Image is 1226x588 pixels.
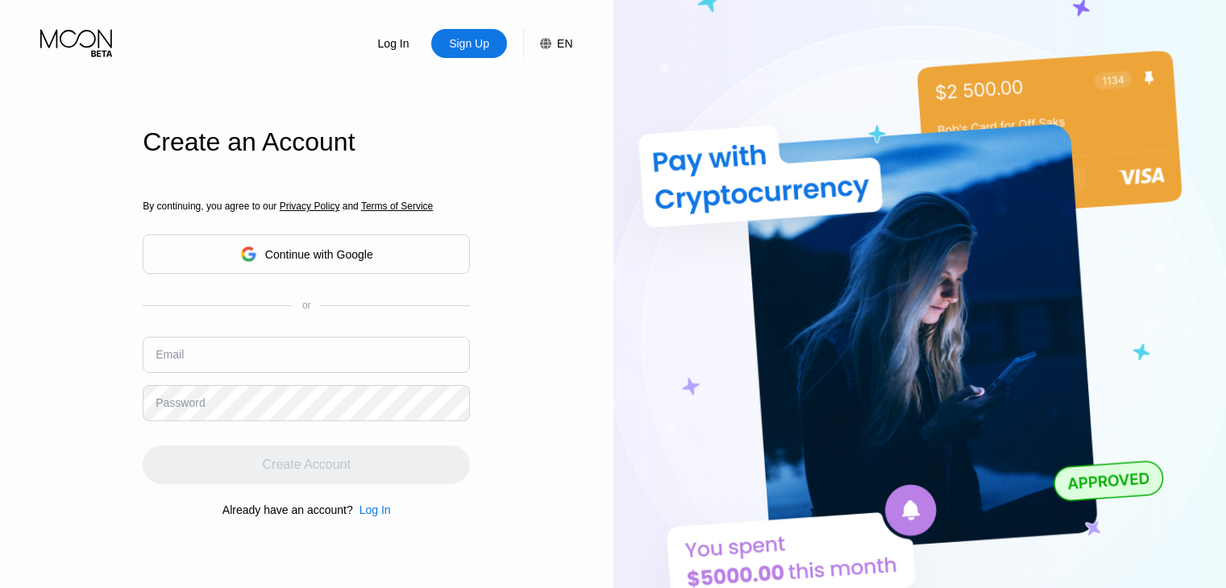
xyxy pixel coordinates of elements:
div: Sign Up [431,29,507,58]
span: Privacy Policy [280,201,340,212]
div: Password [156,396,205,409]
div: Log In [376,35,411,52]
div: Log In [359,503,391,516]
span: and [339,201,361,212]
div: Create an Account [143,127,470,157]
div: or [302,300,311,311]
div: Email [156,348,184,361]
div: By continuing, you agree to our [143,201,470,212]
span: Terms of Service [361,201,433,212]
div: Sign Up [447,35,491,52]
div: Already have an account? [222,503,353,516]
div: Log In [355,29,431,58]
div: Log In [353,503,391,516]
div: EN [557,37,572,50]
div: Continue with Google [265,248,373,261]
div: Continue with Google [143,234,470,274]
div: EN [523,29,572,58]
